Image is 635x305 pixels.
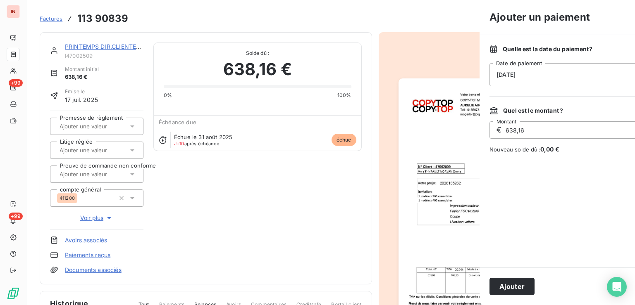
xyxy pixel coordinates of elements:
button: Ajouter [489,278,535,295]
span: 0,00 € [540,146,559,153]
span: Quel est le montant ? [503,106,563,115]
span: [DATE] [497,71,516,78]
div: Open Intercom Messenger [607,277,627,297]
h3: Ajouter un paiement [489,10,590,25]
span: Quelle est la date du paiement ? [503,45,592,53]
